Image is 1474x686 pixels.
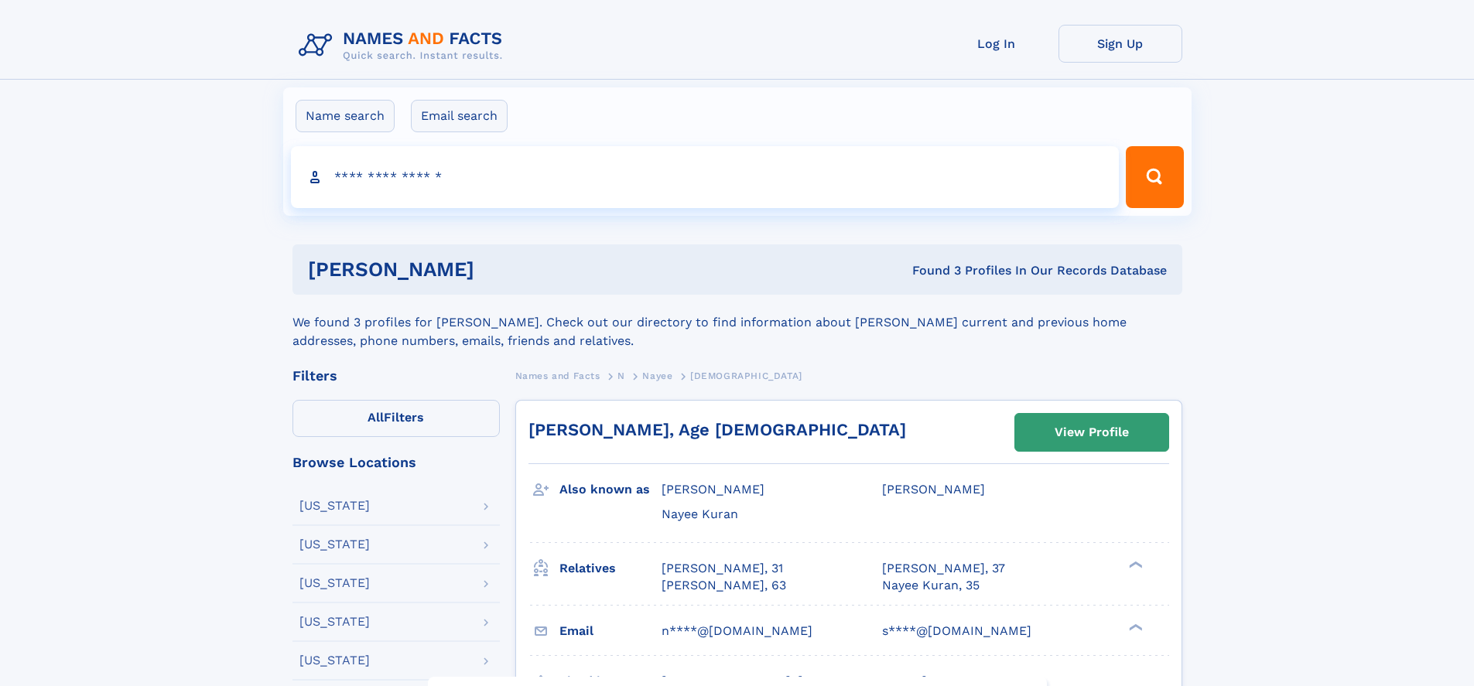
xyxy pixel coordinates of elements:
[292,295,1182,350] div: We found 3 profiles for [PERSON_NAME]. Check out our directory to find information about [PERSON_...
[662,560,783,577] a: [PERSON_NAME], 31
[559,555,662,582] h3: Relatives
[1015,414,1168,451] a: View Profile
[690,370,802,381] span: [DEMOGRAPHIC_DATA]
[292,400,500,437] label: Filters
[617,366,625,385] a: N
[368,410,384,425] span: All
[642,370,672,381] span: Nayee
[662,482,764,497] span: [PERSON_NAME]
[882,482,985,497] span: [PERSON_NAME]
[1125,622,1144,632] div: ❯
[1058,25,1182,63] a: Sign Up
[1125,559,1144,569] div: ❯
[299,577,370,589] div: [US_STATE]
[662,577,786,594] a: [PERSON_NAME], 63
[559,476,662,503] h3: Also known as
[308,260,693,279] h1: [PERSON_NAME]
[299,654,370,667] div: [US_STATE]
[292,25,515,67] img: Logo Names and Facts
[299,538,370,551] div: [US_STATE]
[296,100,395,132] label: Name search
[299,616,370,628] div: [US_STATE]
[292,456,500,469] div: Browse Locations
[882,560,1005,577] a: [PERSON_NAME], 37
[1055,415,1129,450] div: View Profile
[559,618,662,644] h3: Email
[515,366,600,385] a: Names and Facts
[642,366,672,385] a: Nayee
[617,370,625,381] span: N
[411,100,508,132] label: Email search
[292,369,500,383] div: Filters
[662,507,738,521] span: Nayee Kuran
[1126,146,1183,208] button: Search Button
[882,577,980,594] a: Nayee Kuran, 35
[935,25,1058,63] a: Log In
[528,420,906,439] a: [PERSON_NAME], Age [DEMOGRAPHIC_DATA]
[291,146,1120,208] input: search input
[299,500,370,512] div: [US_STATE]
[693,262,1167,279] div: Found 3 Profiles In Our Records Database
